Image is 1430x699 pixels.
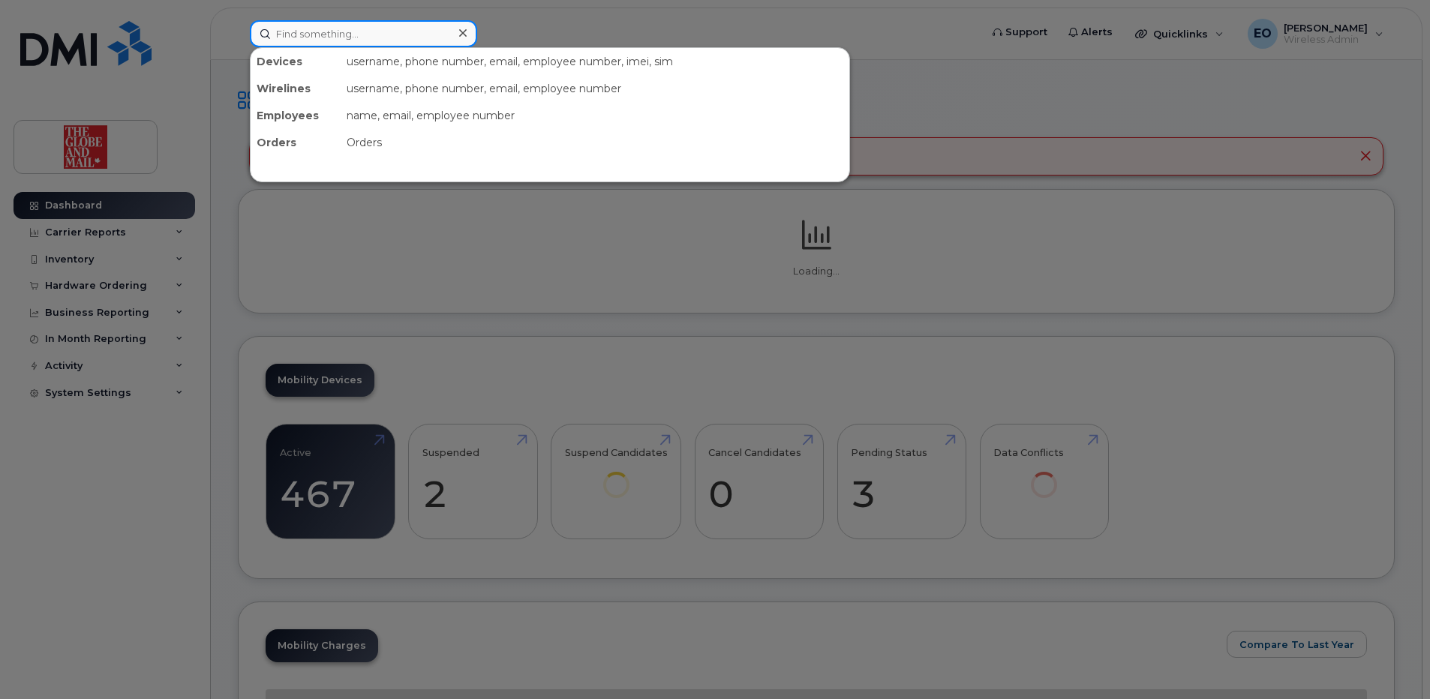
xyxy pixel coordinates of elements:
div: username, phone number, email, employee number [341,75,849,102]
div: Orders [251,129,341,156]
div: name, email, employee number [341,102,849,129]
div: Orders [341,129,849,156]
div: Wirelines [251,75,341,102]
div: Devices [251,48,341,75]
div: username, phone number, email, employee number, imei, sim [341,48,849,75]
div: Employees [251,102,341,129]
